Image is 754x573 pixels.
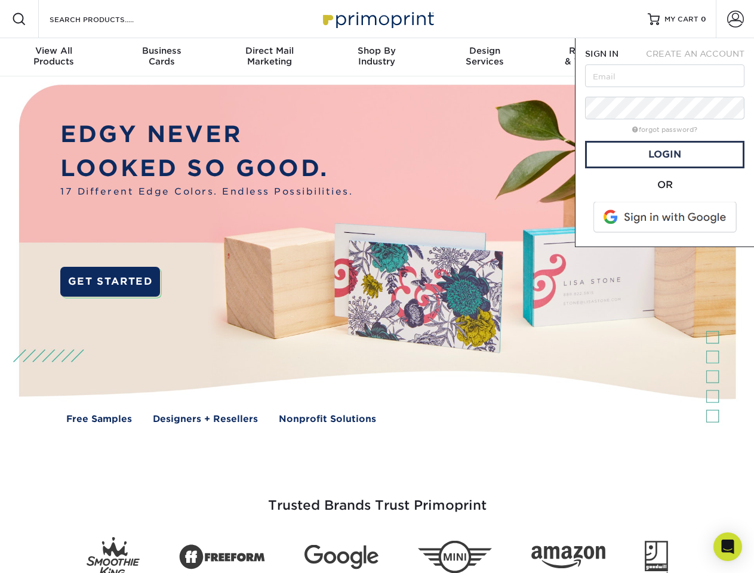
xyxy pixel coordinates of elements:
input: Email [585,64,744,87]
span: CREATE AN ACCOUNT [646,49,744,58]
div: Cards [107,45,215,67]
span: MY CART [664,14,698,24]
a: Shop ByIndustry [323,38,430,76]
div: & Templates [538,45,646,67]
input: SEARCH PRODUCTS..... [48,12,165,26]
div: Marketing [216,45,323,67]
div: Services [431,45,538,67]
div: OR [585,178,744,192]
a: Free Samples [66,412,132,426]
span: Design [431,45,538,56]
div: Industry [323,45,430,67]
p: EDGY NEVER [60,118,353,152]
a: BusinessCards [107,38,215,76]
img: Google [304,545,378,569]
img: Primoprint [318,6,437,32]
span: 0 [701,15,706,23]
a: Designers + Resellers [153,412,258,426]
p: LOOKED SO GOOD. [60,152,353,186]
a: forgot password? [632,126,697,134]
h3: Trusted Brands Trust Primoprint [28,469,727,528]
a: DesignServices [431,38,538,76]
div: Open Intercom Messenger [713,532,742,561]
a: Direct MailMarketing [216,38,323,76]
a: Nonprofit Solutions [279,412,376,426]
span: 17 Different Edge Colors. Endless Possibilities. [60,185,353,199]
a: Login [585,141,744,168]
a: Resources& Templates [538,38,646,76]
span: Shop By [323,45,430,56]
span: Business [107,45,215,56]
span: SIGN IN [585,49,618,58]
img: Goodwill [645,541,668,573]
img: Amazon [531,546,605,569]
a: GET STARTED [60,267,160,297]
span: Resources [538,45,646,56]
span: Direct Mail [216,45,323,56]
